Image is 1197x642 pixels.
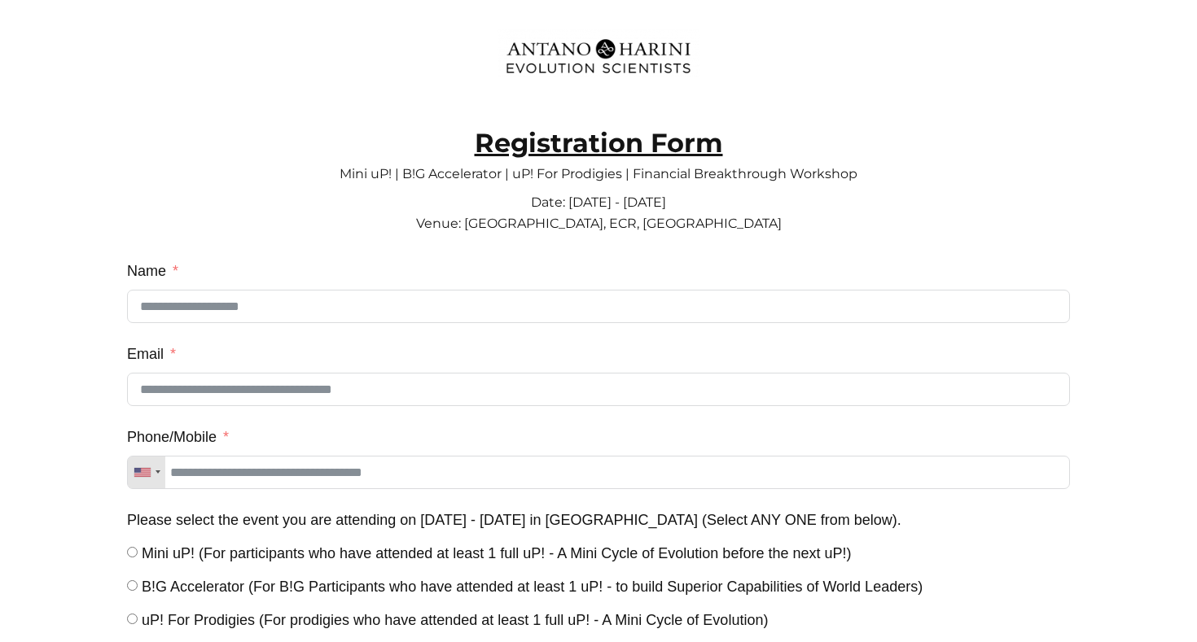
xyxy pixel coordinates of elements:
p: Mini uP! | B!G Accelerator | uP! For Prodigies | Financial Breakthrough Workshop [127,154,1070,178]
span: uP! For Prodigies (For prodigies who have attended at least 1 full uP! - A Mini Cycle of Evolution) [142,612,768,628]
input: Email [127,373,1070,406]
input: uP! For Prodigies (For prodigies who have attended at least 1 full uP! - A Mini Cycle of Evolution) [127,614,138,624]
span: Date: [DATE] - [DATE] Venue: [GEOGRAPHIC_DATA], ECR, [GEOGRAPHIC_DATA] [416,194,782,231]
label: Phone/Mobile [127,422,229,452]
label: Email [127,339,176,369]
input: Mini uP! (For participants who have attended at least 1 full uP! - A Mini Cycle of Evolution befo... [127,547,138,557]
img: Evolution-Scientist (2) [498,28,699,84]
strong: Registration Form [475,127,723,159]
label: Name [127,256,178,286]
span: B!G Accelerator (For B!G Participants who have attended at least 1 uP! - to build Superior Capabi... [142,579,923,595]
div: Telephone country code [128,456,165,488]
span: Mini uP! (For participants who have attended at least 1 full uP! - A Mini Cycle of Evolution befo... [142,545,851,561]
label: Please select the event you are attending on 18th - 21st Sep 2025 in Chennai (Select ANY ONE from... [127,505,901,535]
input: B!G Accelerator (For B!G Participants who have attended at least 1 uP! - to build Superior Capabi... [127,580,138,591]
input: Phone/Mobile [127,456,1070,489]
